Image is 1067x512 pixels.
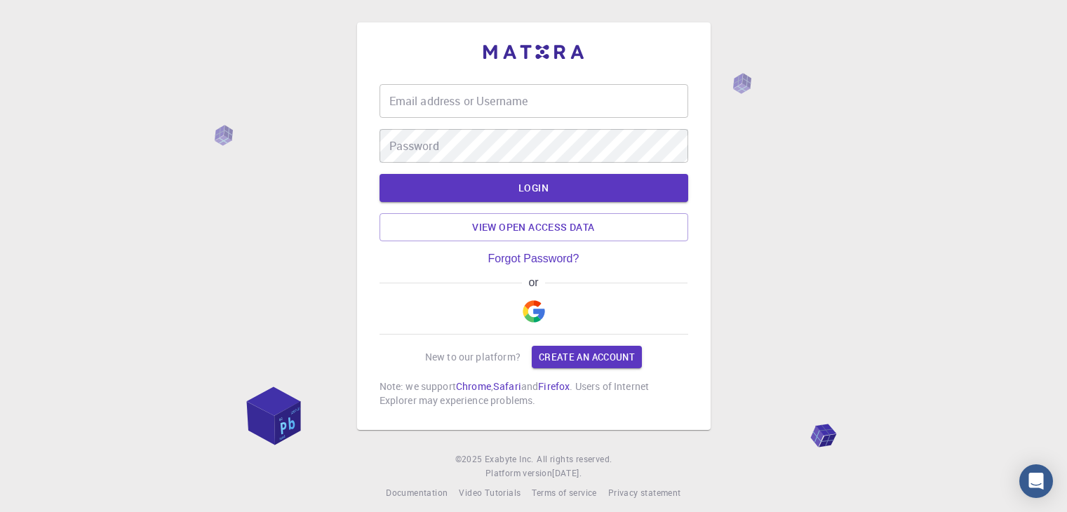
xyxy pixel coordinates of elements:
[459,487,521,498] span: Video Tutorials
[608,486,681,500] a: Privacy statement
[532,486,596,500] a: Terms of service
[485,453,534,464] span: Exabyte Inc.
[1019,464,1053,498] div: Open Intercom Messenger
[488,252,579,265] a: Forgot Password?
[485,466,552,480] span: Platform version
[425,350,521,364] p: New to our platform?
[532,487,596,498] span: Terms of service
[380,213,688,241] a: View open access data
[386,486,448,500] a: Documentation
[552,466,582,480] a: [DATE].
[493,379,521,393] a: Safari
[532,346,642,368] a: Create an account
[552,467,582,478] span: [DATE] .
[608,487,681,498] span: Privacy statement
[380,379,688,407] p: Note: we support , and . Users of Internet Explorer may experience problems.
[537,452,612,466] span: All rights reserved.
[380,174,688,202] button: LOGIN
[386,487,448,498] span: Documentation
[455,452,485,466] span: © 2025
[523,300,545,323] img: Google
[459,486,521,500] a: Video Tutorials
[522,276,545,289] span: or
[485,452,534,466] a: Exabyte Inc.
[456,379,491,393] a: Chrome
[538,379,570,393] a: Firefox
